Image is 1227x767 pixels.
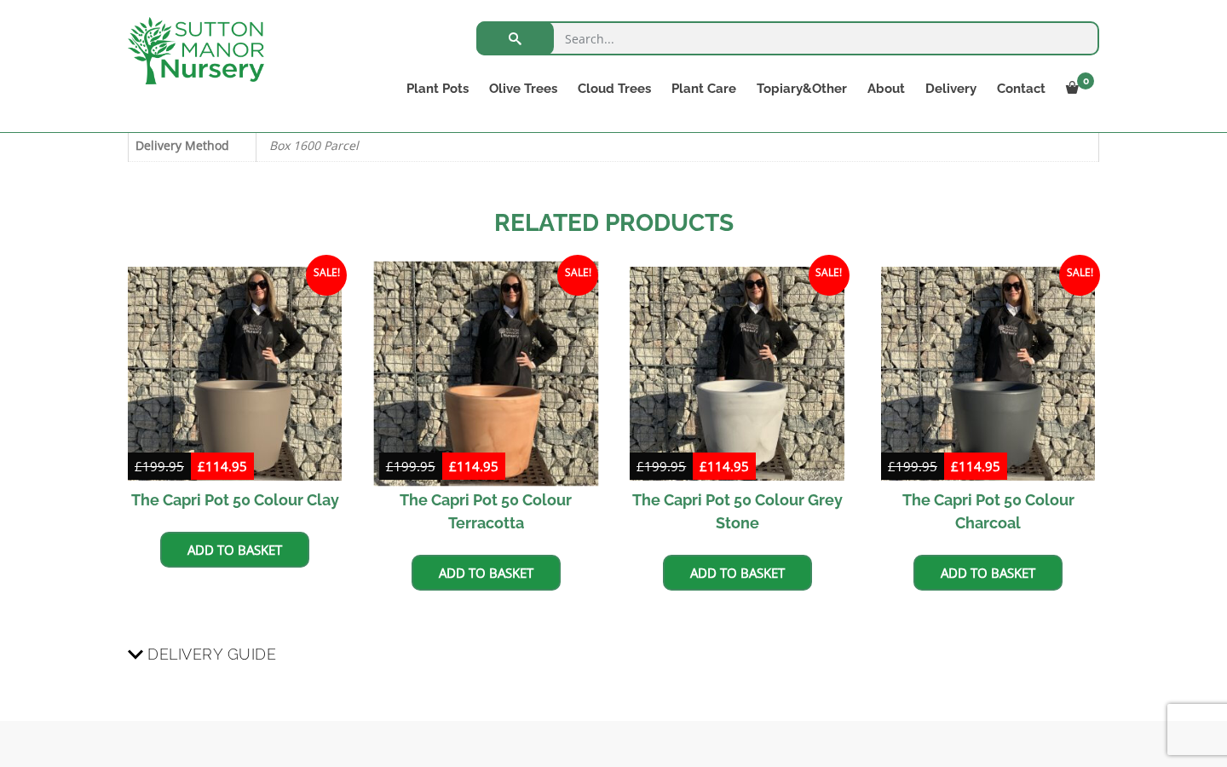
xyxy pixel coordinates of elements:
[881,481,1095,542] h2: The Capri Pot 50 Colour Charcoal
[881,267,1095,542] a: Sale! The Capri Pot 50 Colour Charcoal
[379,481,593,542] h2: The Capri Pot 50 Colour Terracotta
[128,267,342,519] a: Sale! The Capri Pot 50 Colour Clay
[373,261,598,486] img: The Capri Pot 50 Colour Terracotta
[386,458,394,475] span: £
[630,267,844,542] a: Sale! The Capri Pot 50 Colour Grey Stone
[129,129,256,161] th: Delivery Method
[135,458,142,475] span: £
[809,255,850,296] span: Sale!
[269,130,1086,161] p: Box 1600 Parcel
[135,458,184,475] bdi: 199.95
[449,458,457,475] span: £
[449,458,498,475] bdi: 114.95
[128,129,1099,162] table: Product Details
[479,77,567,101] a: Olive Trees
[567,77,661,101] a: Cloud Trees
[128,205,1099,241] h2: Related products
[857,77,915,101] a: About
[888,458,937,475] bdi: 199.95
[412,555,561,591] a: Add to basket: “The Capri Pot 50 Colour Terracotta”
[987,77,1056,101] a: Contact
[147,638,276,670] span: Delivery Guide
[630,267,844,481] img: The Capri Pot 50 Colour Grey Stone
[386,458,435,475] bdi: 199.95
[160,532,309,568] a: Add to basket: “The Capri Pot 50 Colour Clay”
[661,77,746,101] a: Plant Care
[306,255,347,296] span: Sale!
[557,255,598,296] span: Sale!
[379,267,593,542] a: Sale! The Capri Pot 50 Colour Terracotta
[700,458,707,475] span: £
[198,458,247,475] bdi: 114.95
[881,267,1095,481] img: The Capri Pot 50 Colour Charcoal
[476,21,1099,55] input: Search...
[198,458,205,475] span: £
[637,458,686,475] bdi: 199.95
[1077,72,1094,89] span: 0
[1059,255,1100,296] span: Sale!
[746,77,857,101] a: Topiary&Other
[663,555,812,591] a: Add to basket: “The Capri Pot 50 Colour Grey Stone”
[913,555,1063,591] a: Add to basket: “The Capri Pot 50 Colour Charcoal”
[888,458,896,475] span: £
[630,481,844,542] h2: The Capri Pot 50 Colour Grey Stone
[128,17,264,84] img: logo
[128,267,342,481] img: The Capri Pot 50 Colour Clay
[396,77,479,101] a: Plant Pots
[700,458,749,475] bdi: 114.95
[637,458,644,475] span: £
[951,458,1000,475] bdi: 114.95
[128,481,342,519] h2: The Capri Pot 50 Colour Clay
[951,458,959,475] span: £
[915,77,987,101] a: Delivery
[1056,77,1099,101] a: 0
